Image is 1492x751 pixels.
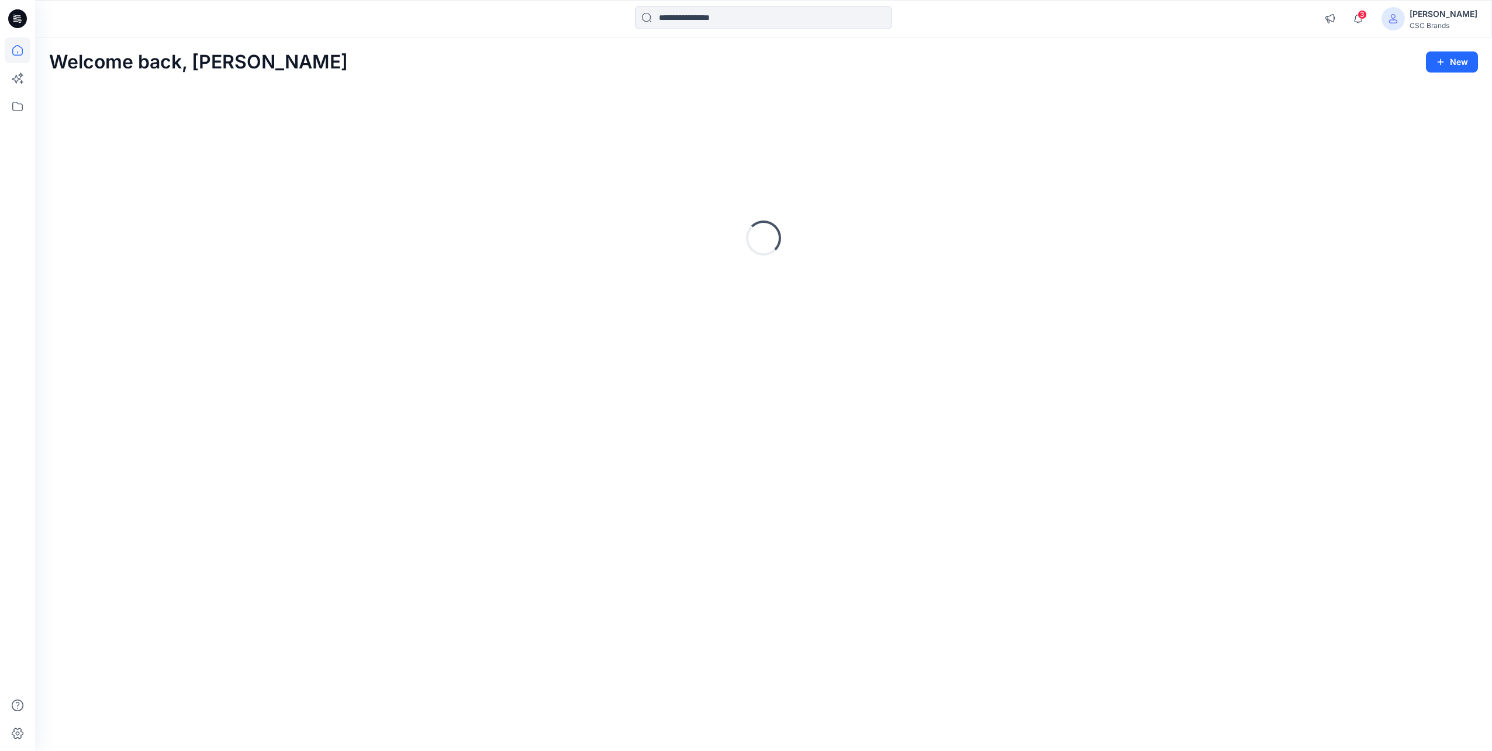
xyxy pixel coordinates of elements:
[1410,21,1477,30] div: CSC Brands
[1358,10,1367,19] span: 3
[49,51,348,73] h2: Welcome back, [PERSON_NAME]
[1410,7,1477,21] div: [PERSON_NAME]
[1389,14,1398,23] svg: avatar
[1426,51,1478,73] button: New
